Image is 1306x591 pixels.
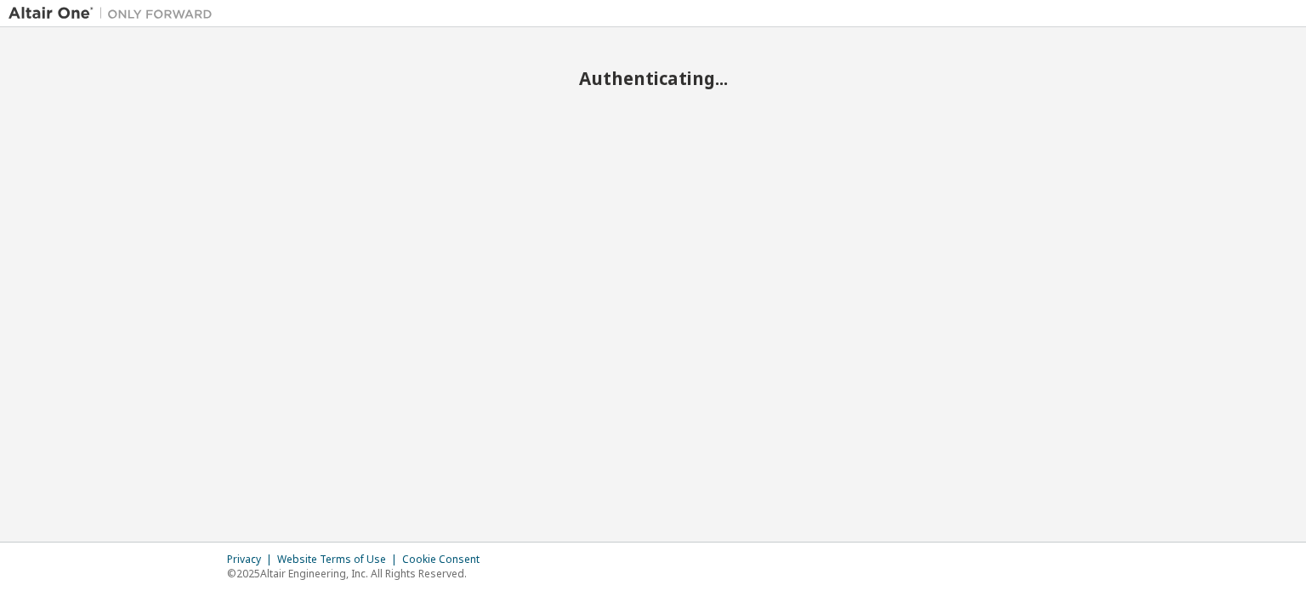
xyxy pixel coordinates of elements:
[227,553,277,566] div: Privacy
[9,5,221,22] img: Altair One
[227,566,490,581] p: © 2025 Altair Engineering, Inc. All Rights Reserved.
[402,553,490,566] div: Cookie Consent
[277,553,402,566] div: Website Terms of Use
[9,67,1297,89] h2: Authenticating...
